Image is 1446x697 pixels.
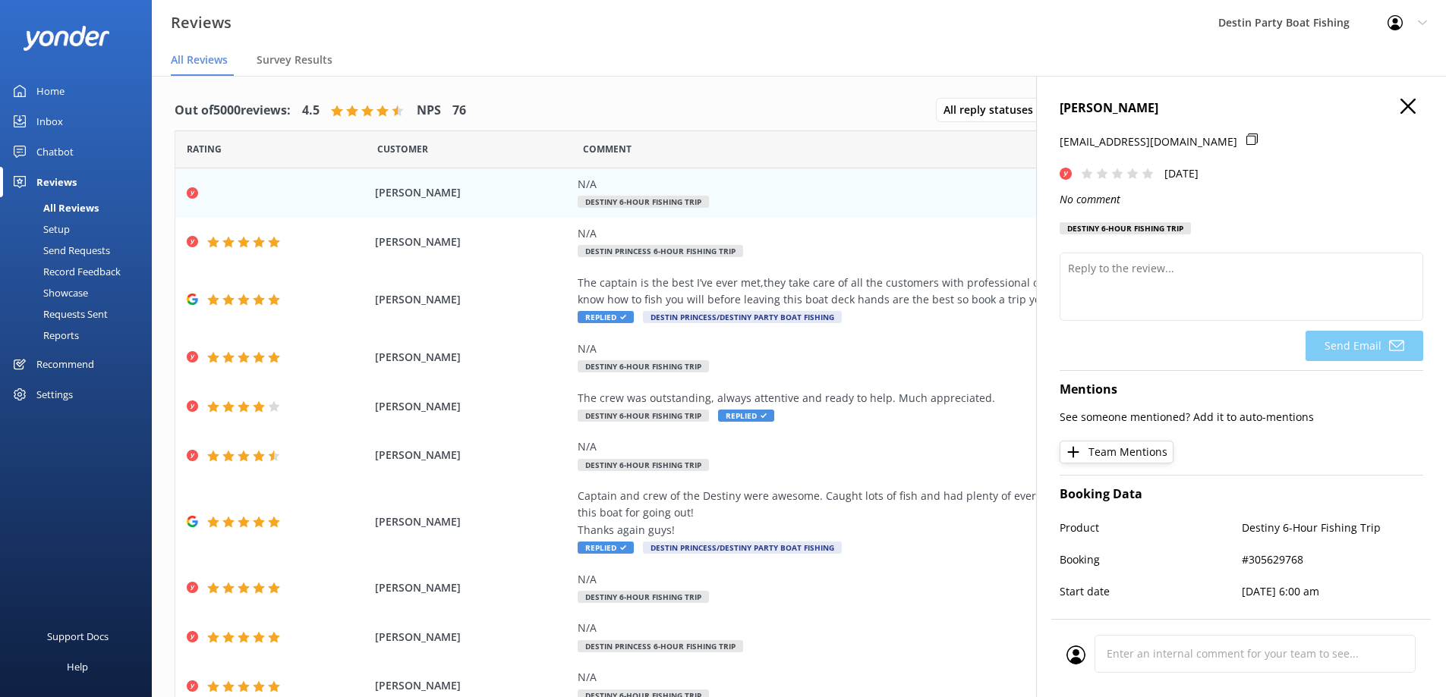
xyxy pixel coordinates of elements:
button: Close [1400,99,1416,115]
div: N/A [578,176,1268,193]
div: Help [67,651,88,682]
span: [PERSON_NAME] [375,398,571,415]
img: user_profile.svg [1066,645,1085,664]
div: N/A [578,669,1268,686]
div: The captain is the best I’ve ever met,they take care of all the customers with professional court... [578,275,1268,309]
a: Requests Sent [9,303,152,325]
p: #305629768 [1242,551,1424,568]
span: Replied [578,311,634,323]
span: Replied [578,542,634,554]
h4: 4.5 [302,101,320,121]
h3: Reviews [171,11,232,35]
span: Replied [718,410,774,422]
div: Inbox [36,106,63,137]
div: N/A [578,225,1268,242]
div: All Reviews [9,197,99,218]
span: Date [187,142,222,156]
span: [PERSON_NAME] [375,513,571,530]
div: Record Feedback [9,261,121,282]
p: Number of people [1060,616,1242,633]
div: Setup [9,218,70,240]
a: Showcase [9,282,152,303]
i: No comment [1060,192,1120,206]
h4: [PERSON_NAME] [1060,99,1423,118]
span: Destiny 6-Hour Fishing Trip [578,360,709,372]
p: [DATE] 6:00 am [1242,583,1424,600]
span: Destin Princess 6-Hour Fishing Trip [578,245,743,257]
span: Date [377,142,428,156]
span: [PERSON_NAME] [375,579,571,596]
span: [PERSON_NAME] [375,349,571,366]
p: Product [1060,520,1242,536]
span: Question [583,142,632,156]
p: Destiny 6-Hour Fishing Trip [1242,520,1424,536]
div: The crew was outstanding, always attentive and ready to help. Much appreciated. [578,390,1268,407]
a: Setup [9,218,152,240]
span: Survey Results [257,52,332,68]
button: Team Mentions [1060,441,1173,463]
span: Destin Princess 6-Hour Fishing Trip [578,640,743,652]
div: Send Requests [9,240,110,261]
div: N/A [578,620,1268,636]
a: All Reviews [9,197,152,218]
h4: 76 [452,101,466,121]
span: [PERSON_NAME] [375,184,571,201]
h4: Mentions [1060,380,1423,400]
h4: Booking Data [1060,485,1423,504]
span: All reply statuses [944,102,1042,118]
div: Reviews [36,167,77,197]
span: [PERSON_NAME] [375,291,571,308]
span: Destin Princess/Destiny Party Boat Fishing [643,542,842,554]
p: [DATE] [1164,165,1199,182]
span: Destiny 6-Hour Fishing Trip [578,459,709,471]
span: [PERSON_NAME] [375,677,571,694]
span: Destiny 6-Hour Fishing Trip [578,591,709,603]
div: Support Docs [47,621,109,651]
p: Start date [1060,583,1242,600]
p: See someone mentioned? Add it to auto-mentions [1060,409,1423,425]
p: Booking [1060,551,1242,568]
a: Reports [9,325,152,346]
div: Chatbot [36,137,74,167]
a: Record Feedback [9,261,152,282]
span: [PERSON_NAME] [375,629,571,645]
div: Showcase [9,282,88,303]
p: [EMAIL_ADDRESS][DOMAIN_NAME] [1060,133,1237,150]
span: Destiny 6-Hour Fishing Trip [578,196,709,208]
span: [PERSON_NAME] [375,234,571,250]
div: N/A [578,341,1268,357]
div: Requests Sent [9,303,108,325]
p: 2 [1242,616,1424,633]
span: All Reviews [171,52,228,68]
div: Home [36,76,65,106]
span: Destin Princess/Destiny Party Boat Fishing [643,311,842,323]
h4: Out of 5000 reviews: [175,101,291,121]
div: Reports [9,325,79,346]
div: Recommend [36,349,94,379]
div: Destiny 6-Hour Fishing Trip [1060,222,1191,234]
div: Settings [36,379,73,410]
div: Captain and crew of the Destiny were awesome. Caught lots of fish and had plenty of everything we... [578,488,1268,538]
span: Destiny 6-Hour Fishing Trip [578,410,709,422]
div: N/A [578,571,1268,588]
span: [PERSON_NAME] [375,447,571,463]
h4: NPS [417,101,441,121]
div: N/A [578,438,1268,455]
img: yonder-white-logo.png [23,26,110,51]
a: Send Requests [9,240,152,261]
